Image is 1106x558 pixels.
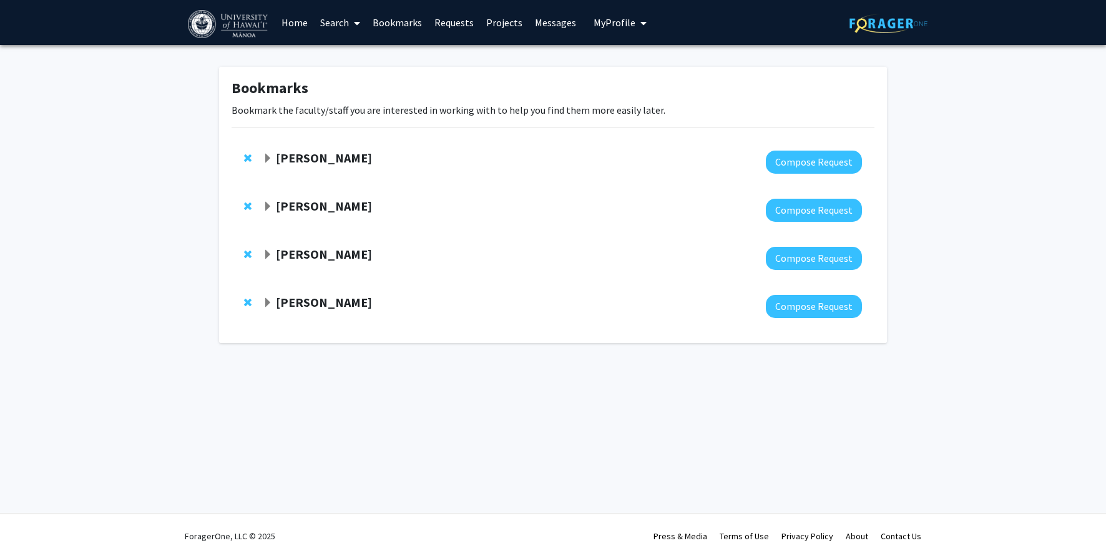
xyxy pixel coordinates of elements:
[314,1,366,44] a: Search
[846,531,868,542] a: About
[276,294,372,310] strong: [PERSON_NAME]
[263,202,273,212] span: Expand Yiqiang Zhang Bookmark
[232,79,874,97] h1: Bookmarks
[232,102,874,117] p: Bookmark the faculty/staff you are interested in working with to help you find them more easily l...
[263,250,273,260] span: Expand Briana Shimada Bookmark
[188,10,270,38] img: University of Hawaiʻi at Mānoa Logo
[275,1,314,44] a: Home
[263,154,273,164] span: Expand Sandra Chang Bookmark
[244,297,252,307] span: Remove Jourdan McMillan from bookmarks
[276,246,372,262] strong: [PERSON_NAME]
[781,531,833,542] a: Privacy Policy
[766,247,862,270] button: Compose Request to Briana Shimada
[428,1,480,44] a: Requests
[849,14,927,33] img: ForagerOne Logo
[263,298,273,308] span: Expand Jourdan McMillan Bookmark
[244,249,252,259] span: Remove Briana Shimada from bookmarks
[244,153,252,163] span: Remove Sandra Chang from bookmarks
[881,531,921,542] a: Contact Us
[529,1,582,44] a: Messages
[720,531,769,542] a: Terms of Use
[766,199,862,222] button: Compose Request to Yiqiang Zhang
[766,295,862,318] button: Compose Request to Jourdan McMillan
[366,1,428,44] a: Bookmarks
[185,514,275,558] div: ForagerOne, LLC © 2025
[276,198,372,214] strong: [PERSON_NAME]
[766,151,862,174] button: Compose Request to Sandra Chang
[653,531,707,542] a: Press & Media
[480,1,529,44] a: Projects
[9,502,53,549] iframe: Chat
[594,16,635,29] span: My Profile
[244,201,252,211] span: Remove Yiqiang Zhang from bookmarks
[276,150,372,166] strong: [PERSON_NAME]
